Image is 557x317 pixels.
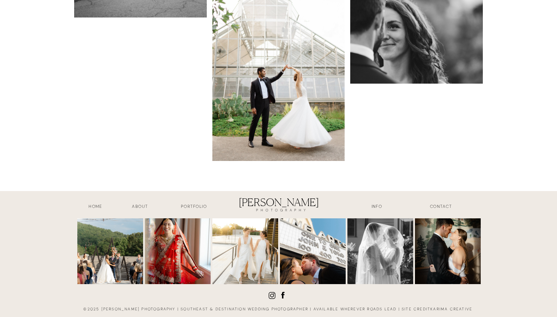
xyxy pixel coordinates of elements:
a: [PERSON_NAME] [233,196,324,215]
img: carousel album shared on Tue Sep 02 2025 | Can we just stop and appreciate the unparalleled joyou... [212,218,278,284]
a: Portfolio [168,203,220,211]
a: contact [415,203,467,211]
img: carousel album shared on Tue Sep 09 2025 | Sneak peeks from quite literally a perfect day with Me... [77,218,143,284]
img: carousel album shared on Sun Sep 07 2025 | Okay, I’m really behind on sharing recent weddings and... [145,218,211,284]
img: carousel album shared on Wed Jul 30 2025 | I have a real problem with narrowing down what images ... [347,218,413,284]
h3: ©2025 [PERSON_NAME] photography | southeast & destination wedding photographer | available wherev... [80,306,477,314]
a: INFO [359,203,394,211]
img: carousel album shared on Sun Jul 20 2025 | Keepin’ things classy with Heather + Blake. 🍸 [415,218,481,284]
a: karima creative [430,307,472,311]
a: HOME [78,203,113,211]
a: PHOTOGRAPHY [240,208,324,215]
a: about [122,203,157,211]
img: carousel album shared on Fri Aug 22 2025 | Skee ball is kind of becoming a signature of mine. Sep... [280,218,346,284]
